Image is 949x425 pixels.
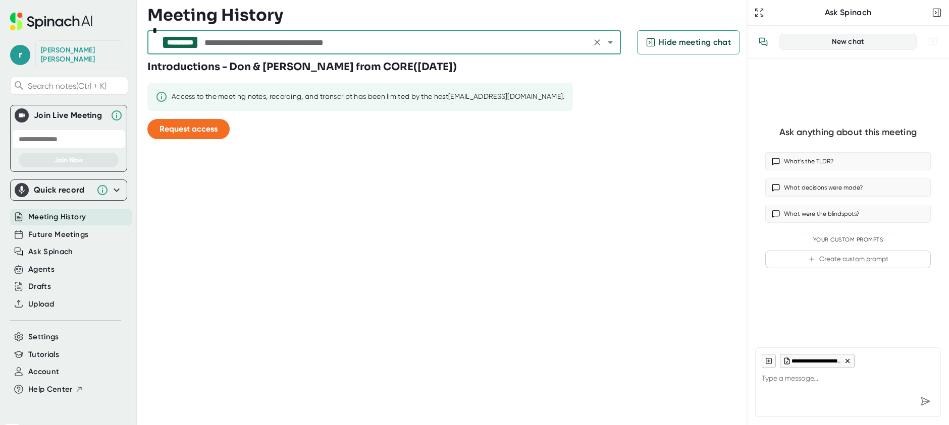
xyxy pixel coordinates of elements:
div: Quick record [15,180,123,200]
button: Settings [28,331,59,343]
div: Join Live Meeting [34,110,106,120]
button: Agents [28,264,55,275]
div: New chat [786,37,910,46]
button: What were the blindspots? [765,205,931,223]
button: View conversation history [753,32,773,52]
div: Robert Helton [41,46,117,64]
button: Create custom prompt [765,251,931,268]
button: Open [603,35,617,49]
div: Access to the meeting notes, recording, and transcript has been limited by the host [EMAIL_ADDRES... [172,92,565,101]
span: r [10,45,30,65]
button: What decisions were made? [765,178,931,197]
span: Search notes (Ctrl + K) [28,81,125,91]
img: Join Live Meeting [17,110,27,120]
span: Request access [160,124,218,134]
div: Your Custom Prompts [765,236,931,244]
button: Meeting History [28,211,86,223]
button: Drafts [28,281,51,292]
h3: Meeting History [147,6,283,25]
div: Quick record [34,185,91,195]
button: Help Center [28,384,83,395]
span: Join Now [54,156,83,164]
button: Clear [590,35,604,49]
button: Expand to Ask Spinach page [752,6,766,20]
button: What’s the TLDR? [765,152,931,170]
button: Join Now [19,153,119,167]
div: Ask anything about this meeting [779,127,917,138]
div: Ask Spinach [766,8,930,18]
button: Account [28,366,59,378]
button: Close conversation sidebar [930,6,944,20]
button: Upload [28,298,54,310]
button: Ask Spinach [28,246,73,258]
button: Hide meeting chat [637,30,740,54]
button: Tutorials [28,349,59,360]
span: Hide meeting chat [659,36,731,48]
h3: Introductions - Don & [PERSON_NAME] from CORE ( [DATE] ) [147,59,457,75]
div: Send message [916,392,934,410]
span: Help Center [28,384,73,395]
div: Join Live MeetingJoin Live Meeting [15,105,123,126]
button: Future Meetings [28,229,88,240]
button: Request access [147,119,230,139]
